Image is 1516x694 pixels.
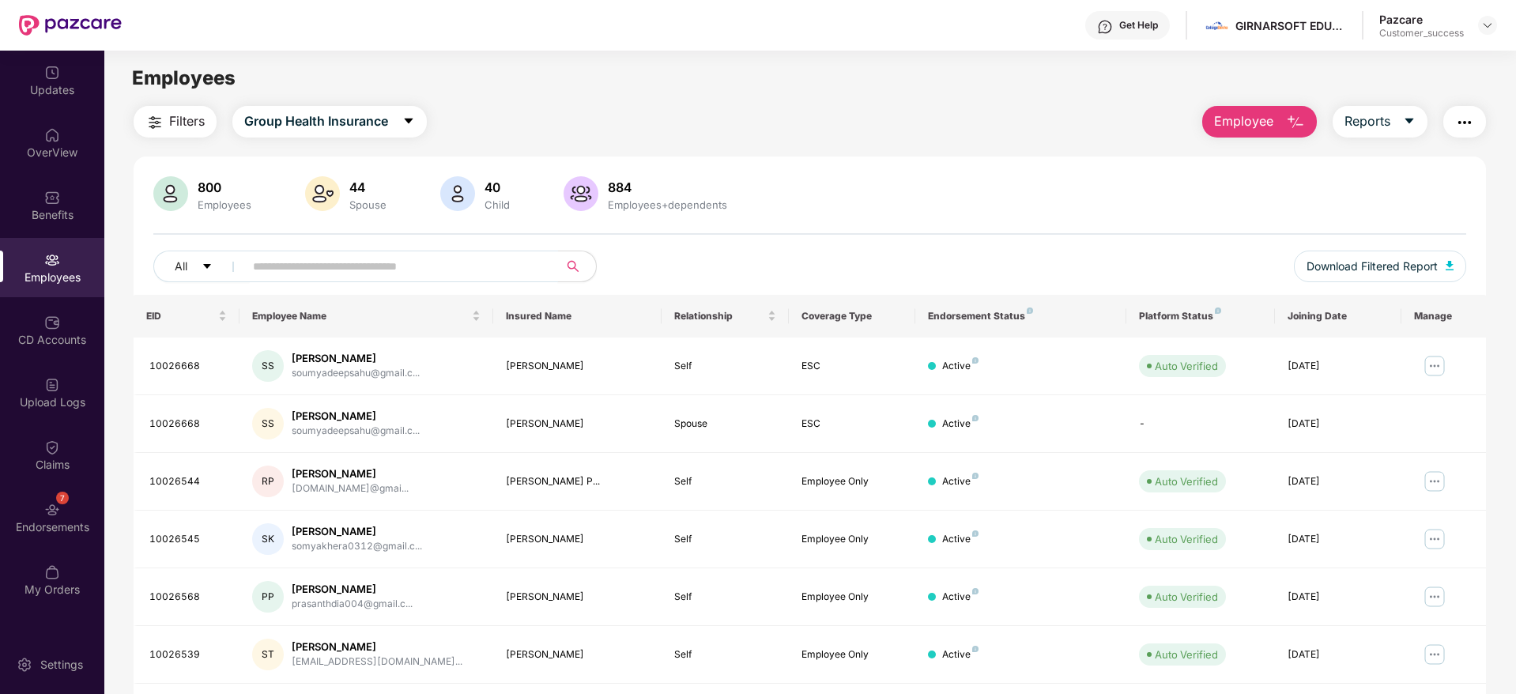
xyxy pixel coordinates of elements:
img: svg+xml;base64,PHN2ZyB4bWxucz0iaHR0cDovL3d3dy53My5vcmcvMjAwMC9zdmciIHdpZHRoPSI4IiBoZWlnaHQ9IjgiIH... [1215,307,1221,314]
span: caret-down [202,261,213,273]
div: GIRNARSOFT EDUCATION SERVICES PRIVATE LIMITED [1235,18,1346,33]
span: Employees [132,66,236,89]
img: svg+xml;base64,PHN2ZyBpZD0iU2V0dGluZy0yMHgyMCIgeG1sbnM9Imh0dHA6Ly93d3cudzMub3JnLzIwMDAvc3ZnIiB3aW... [17,657,32,673]
th: EID [134,295,239,338]
div: Endorsement Status [928,310,1114,322]
div: 10026668 [149,359,227,374]
img: svg+xml;base64,PHN2ZyB4bWxucz0iaHR0cDovL3d3dy53My5vcmcvMjAwMC9zdmciIHdpZHRoPSI4IiBoZWlnaHQ9IjgiIH... [1027,307,1033,314]
div: Active [942,590,979,605]
span: Reports [1344,111,1390,131]
th: Insured Name [493,295,662,338]
div: [DATE] [1288,647,1389,662]
img: manageButton [1422,642,1447,667]
img: svg+xml;base64,PHN2ZyBpZD0iQ2xhaW0iIHhtbG5zPSJodHRwOi8vd3d3LnczLm9yZy8yMDAwL3N2ZyIgd2lkdGg9IjIwIi... [44,439,60,455]
div: Self [674,474,775,489]
img: svg+xml;base64,PHN2ZyB4bWxucz0iaHR0cDovL3d3dy53My5vcmcvMjAwMC9zdmciIHdpZHRoPSIyNCIgaGVpZ2h0PSIyNC... [145,113,164,132]
div: Self [674,590,775,605]
span: caret-down [402,115,415,129]
div: Auto Verified [1155,589,1218,605]
div: Employee Only [801,532,903,547]
div: Auto Verified [1155,531,1218,547]
div: [PERSON_NAME] [292,409,420,424]
img: svg+xml;base64,PHN2ZyB4bWxucz0iaHR0cDovL3d3dy53My5vcmcvMjAwMC9zdmciIHhtbG5zOnhsaW5rPSJodHRwOi8vd3... [564,176,598,211]
img: svg+xml;base64,PHN2ZyB4bWxucz0iaHR0cDovL3d3dy53My5vcmcvMjAwMC9zdmciIHdpZHRoPSI4IiBoZWlnaHQ9IjgiIH... [972,473,979,479]
div: ESC [801,359,903,374]
div: 884 [605,179,730,195]
div: [PERSON_NAME] [292,639,462,654]
div: 10026539 [149,647,227,662]
div: 7 [56,492,69,504]
div: ST [252,639,284,670]
img: manageButton [1422,353,1447,379]
div: 800 [194,179,255,195]
div: Active [942,532,979,547]
img: manageButton [1422,526,1447,552]
img: svg+xml;base64,PHN2ZyB4bWxucz0iaHR0cDovL3d3dy53My5vcmcvMjAwMC9zdmciIHhtbG5zOnhsaW5rPSJodHRwOi8vd3... [440,176,475,211]
img: svg+xml;base64,PHN2ZyBpZD0iQ0RfQWNjb3VudHMiIGRhdGEtbmFtZT0iQ0QgQWNjb3VudHMiIHhtbG5zPSJodHRwOi8vd3... [44,315,60,330]
button: Employee [1202,106,1317,138]
div: Spouse [674,417,775,432]
button: Group Health Insurancecaret-down [232,106,427,138]
img: svg+xml;base64,PHN2ZyB4bWxucz0iaHR0cDovL3d3dy53My5vcmcvMjAwMC9zdmciIHhtbG5zOnhsaW5rPSJodHRwOi8vd3... [1446,261,1454,270]
span: Employee Name [252,310,469,322]
div: PP [252,581,284,613]
div: Self [674,532,775,547]
div: 10026545 [149,532,227,547]
div: RP [252,466,284,497]
div: Employee Only [801,474,903,489]
div: Spouse [346,198,390,211]
span: search [557,260,588,273]
th: Relationship [662,295,788,338]
div: [PERSON_NAME] [292,351,420,366]
span: Employee [1214,111,1273,131]
button: Allcaret-down [153,251,250,282]
img: svg+xml;base64,PHN2ZyBpZD0iTXlfT3JkZXJzIiBkYXRhLW5hbWU9Ik15IE9yZGVycyIgeG1sbnM9Imh0dHA6Ly93d3cudz... [44,564,60,580]
div: [PERSON_NAME] [292,524,422,539]
div: [PERSON_NAME] P... [506,474,650,489]
div: [DOMAIN_NAME]@gmai... [292,481,409,496]
button: Reportscaret-down [1333,106,1427,138]
img: svg+xml;base64,PHN2ZyB4bWxucz0iaHR0cDovL3d3dy53My5vcmcvMjAwMC9zdmciIHdpZHRoPSI4IiBoZWlnaHQ9IjgiIH... [972,415,979,421]
div: [DATE] [1288,474,1389,489]
th: Joining Date [1275,295,1401,338]
img: svg+xml;base64,PHN2ZyBpZD0iSGVscC0zMngzMiIgeG1sbnM9Imh0dHA6Ly93d3cudzMub3JnLzIwMDAvc3ZnIiB3aWR0aD... [1097,19,1113,35]
img: svg+xml;base64,PHN2ZyB4bWxucz0iaHR0cDovL3d3dy53My5vcmcvMjAwMC9zdmciIHdpZHRoPSI4IiBoZWlnaHQ9IjgiIH... [972,646,979,652]
span: EID [146,310,215,322]
div: [PERSON_NAME] [506,417,650,432]
div: Customer_success [1379,27,1464,40]
img: svg+xml;base64,PHN2ZyB4bWxucz0iaHR0cDovL3d3dy53My5vcmcvMjAwMC9zdmciIHdpZHRoPSI4IiBoZWlnaHQ9IjgiIH... [972,588,979,594]
img: svg+xml;base64,PHN2ZyB4bWxucz0iaHR0cDovL3d3dy53My5vcmcvMjAwMC9zdmciIHdpZHRoPSI4IiBoZWlnaHQ9IjgiIH... [972,530,979,537]
img: svg+xml;base64,PHN2ZyBpZD0iSG9tZSIgeG1sbnM9Imh0dHA6Ly93d3cudzMub3JnLzIwMDAvc3ZnIiB3aWR0aD0iMjAiIG... [44,127,60,143]
img: manageButton [1422,469,1447,494]
div: Employees+dependents [605,198,730,211]
div: 10026668 [149,417,227,432]
img: svg+xml;base64,PHN2ZyB4bWxucz0iaHR0cDovL3d3dy53My5vcmcvMjAwMC9zdmciIHdpZHRoPSIyNCIgaGVpZ2h0PSIyNC... [1455,113,1474,132]
img: svg+xml;base64,PHN2ZyBpZD0iRHJvcGRvd24tMzJ4MzIiIHhtbG5zPSJodHRwOi8vd3d3LnczLm9yZy8yMDAwL3N2ZyIgd2... [1481,19,1494,32]
th: Coverage Type [789,295,915,338]
div: soumyadeepsahu@gmail.c... [292,366,420,381]
div: 44 [346,179,390,195]
div: [DATE] [1288,590,1389,605]
img: svg+xml;base64,PHN2ZyBpZD0iVXBkYXRlZCIgeG1sbnM9Imh0dHA6Ly93d3cudzMub3JnLzIwMDAvc3ZnIiB3aWR0aD0iMj... [44,65,60,81]
div: Get Help [1119,19,1158,32]
button: Filters [134,106,217,138]
td: - [1126,395,1274,453]
div: Child [481,198,513,211]
div: 10026544 [149,474,227,489]
img: svg+xml;base64,PHN2ZyB4bWxucz0iaHR0cDovL3d3dy53My5vcmcvMjAwMC9zdmciIHdpZHRoPSI4IiBoZWlnaHQ9IjgiIH... [972,357,979,364]
div: [EMAIL_ADDRESS][DOMAIN_NAME]... [292,654,462,669]
img: svg+xml;base64,PHN2ZyBpZD0iQmVuZWZpdHMiIHhtbG5zPSJodHRwOi8vd3d3LnczLm9yZy8yMDAwL3N2ZyIgd2lkdGg9Ij... [44,190,60,206]
div: soumyadeepsahu@gmail.c... [292,424,420,439]
div: Platform Status [1139,310,1261,322]
div: Auto Verified [1155,358,1218,374]
button: search [557,251,597,282]
span: All [175,258,187,275]
div: ESC [801,417,903,432]
div: [PERSON_NAME] [506,532,650,547]
span: Relationship [674,310,764,322]
div: Auto Verified [1155,647,1218,662]
img: svg+xml;base64,PHN2ZyBpZD0iVXBsb2FkX0xvZ3MiIGRhdGEtbmFtZT0iVXBsb2FkIExvZ3MiIHhtbG5zPSJodHRwOi8vd3... [44,377,60,393]
img: svg+xml;base64,PHN2ZyB4bWxucz0iaHR0cDovL3d3dy53My5vcmcvMjAwMC9zdmciIHhtbG5zOnhsaW5rPSJodHRwOi8vd3... [1286,113,1305,132]
img: svg+xml;base64,PHN2ZyB4bWxucz0iaHR0cDovL3d3dy53My5vcmcvMjAwMC9zdmciIHhtbG5zOnhsaW5rPSJodHRwOi8vd3... [153,176,188,211]
div: Active [942,647,979,662]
